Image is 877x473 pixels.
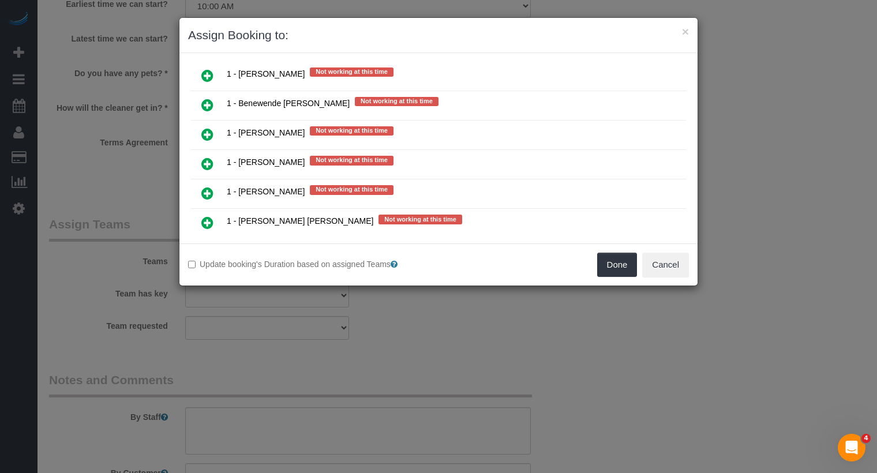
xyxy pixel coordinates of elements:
span: Not working at this time [310,156,393,165]
span: 1 - [PERSON_NAME] [227,69,305,78]
span: 1 - [PERSON_NAME] [PERSON_NAME] [227,217,373,226]
h3: Assign Booking to: [188,27,689,44]
button: Done [597,253,638,277]
iframe: Intercom live chat [838,434,865,461]
span: 4 [861,434,871,443]
button: × [682,25,689,37]
span: Not working at this time [310,185,393,194]
span: 1 - [PERSON_NAME] [227,158,305,167]
input: Update booking's Duration based on assigned Teams [188,261,196,268]
span: 1 - Benewende [PERSON_NAME] [227,99,350,108]
span: Not working at this time [355,97,438,106]
span: 1 - [PERSON_NAME] [227,187,305,197]
button: Cancel [642,253,689,277]
span: Not working at this time [310,126,393,136]
span: Not working at this time [310,67,393,77]
span: Not working at this time [378,215,462,224]
span: 1 - [PERSON_NAME] [227,128,305,137]
label: Update booking's Duration based on assigned Teams [188,258,430,270]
